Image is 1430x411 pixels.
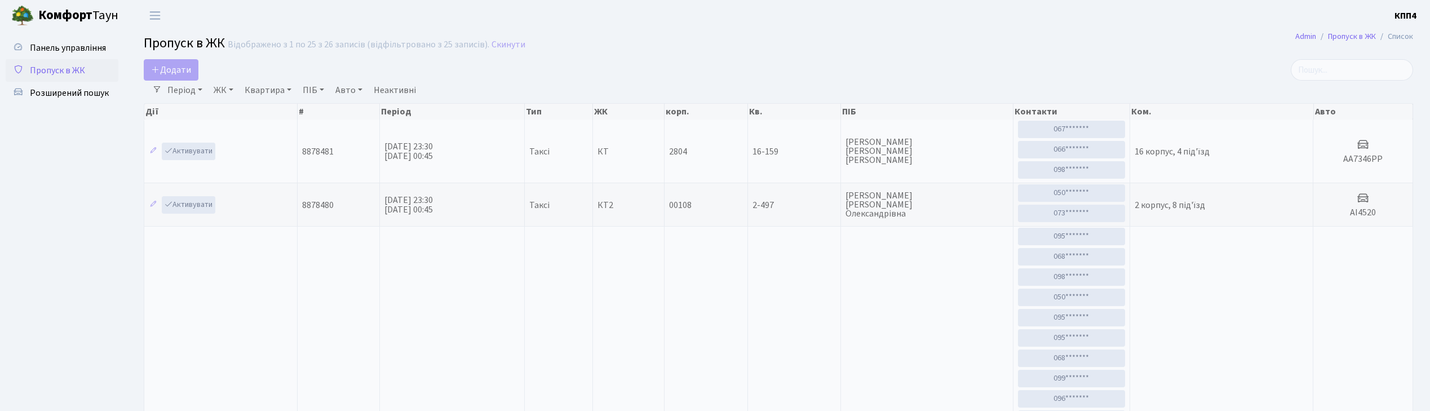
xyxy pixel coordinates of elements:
th: # [298,104,380,120]
th: Кв. [748,104,841,120]
span: 00108 [669,199,692,211]
a: Квартира [240,81,296,100]
th: Авто [1314,104,1414,120]
nav: breadcrumb [1278,25,1430,48]
a: ЖК [209,81,238,100]
th: корп. [665,104,749,120]
span: КТ2 [597,201,659,210]
input: Пошук... [1291,59,1413,81]
th: Ком. [1130,104,1314,120]
img: logo.png [11,5,34,27]
div: Відображено з 1 по 25 з 26 записів (відфільтровано з 25 записів). [228,39,489,50]
th: Дії [144,104,298,120]
th: Період [380,104,525,120]
span: [DATE] 23:30 [DATE] 00:45 [384,140,433,162]
span: Пропуск в ЖК [144,33,225,53]
th: Контакти [1013,104,1130,120]
span: 2-497 [752,201,836,210]
li: Список [1376,30,1413,43]
span: Таксі [529,201,550,210]
a: Панель управління [6,37,118,59]
th: ПІБ [841,104,1013,120]
span: Панель управління [30,42,106,54]
span: Таун [38,6,118,25]
a: Скинути [492,39,525,50]
span: Таксі [529,147,550,156]
span: 8878480 [302,199,334,211]
span: [PERSON_NAME] [PERSON_NAME] Олександрівна [845,191,1008,218]
span: 2 корпус, 8 під'їзд [1135,199,1205,211]
span: Пропуск в ЖК [30,64,85,77]
span: [PERSON_NAME] [PERSON_NAME] [PERSON_NAME] [845,138,1008,165]
a: Авто [331,81,367,100]
span: 16-159 [752,147,836,156]
span: 16 корпус, 4 під'їзд [1135,145,1210,158]
b: Комфорт [38,6,92,24]
span: Додати [151,64,191,76]
span: [DATE] 23:30 [DATE] 00:45 [384,194,433,216]
span: КТ [597,147,659,156]
span: 2804 [669,145,687,158]
a: Admin [1295,30,1316,42]
a: Додати [144,59,198,81]
a: Період [163,81,207,100]
th: Тип [525,104,593,120]
a: Неактивні [369,81,420,100]
span: 8878481 [302,145,334,158]
th: ЖК [593,104,665,120]
a: Активувати [162,143,215,160]
a: Розширений пошук [6,82,118,104]
a: Пропуск в ЖК [1328,30,1376,42]
a: КПП4 [1394,9,1416,23]
a: Пропуск в ЖК [6,59,118,82]
a: Активувати [162,196,215,214]
span: Розширений пошук [30,87,109,99]
a: ПІБ [298,81,329,100]
h5: AI4520 [1318,207,1408,218]
h5: AA7346PP [1318,154,1408,165]
b: КПП4 [1394,10,1416,22]
button: Переключити навігацію [141,6,169,25]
